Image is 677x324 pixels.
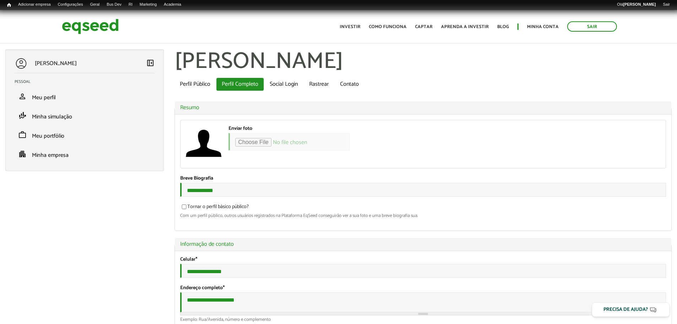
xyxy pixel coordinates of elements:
a: Geral [86,2,103,7]
a: Sair [659,2,673,7]
span: Minha empresa [32,150,69,160]
a: Aprenda a investir [441,25,489,29]
label: Tornar o perfil básico público? [180,205,249,212]
span: left_panel_close [146,59,155,67]
a: Minha conta [527,25,559,29]
img: EqSeed [62,17,119,36]
h1: [PERSON_NAME] [174,49,672,74]
a: personMeu perfil [15,92,155,101]
div: Com um perfil público, outros usuários registrados na Plataforma EqSeed conseguirão ver a sua fot... [180,213,666,218]
a: Colapsar menu [146,59,155,69]
strong: [PERSON_NAME] [623,2,656,6]
a: Configurações [54,2,87,7]
span: Início [7,2,11,7]
a: Marketing [136,2,160,7]
a: Ver perfil do usuário. [186,126,221,161]
a: Captar [415,25,432,29]
a: Investir [340,25,360,29]
span: Este campo é obrigatório. [195,255,197,264]
label: Breve Biografia [180,176,213,181]
label: Endereço completo [180,286,225,291]
span: finance_mode [18,111,27,120]
a: Academia [160,2,185,7]
a: Resumo [180,105,666,111]
a: Olá[PERSON_NAME] [613,2,659,7]
span: Minha simulação [32,112,72,122]
a: Social Login [264,78,303,91]
a: Início [4,2,15,9]
a: Perfil Completo [216,78,264,91]
li: Minha empresa [9,144,160,164]
li: Meu portfólio [9,125,160,144]
input: Tornar o perfil básico público? [178,205,190,209]
a: Blog [497,25,509,29]
li: Meu perfil [9,87,160,106]
h2: Pessoal [15,80,160,84]
a: workMeu portfólio [15,131,155,139]
span: Este campo é obrigatório. [223,284,225,292]
a: Contato [335,78,364,91]
span: work [18,131,27,139]
a: RI [125,2,136,7]
a: Bus Dev [103,2,125,7]
span: Meu perfil [32,93,56,102]
a: Sair [567,21,617,32]
a: Informação de contato [180,241,666,247]
a: finance_modeMinha simulação [15,111,155,120]
span: person [18,92,27,101]
a: Como funciona [369,25,407,29]
a: Rastrear [304,78,334,91]
a: apartmentMinha empresa [15,150,155,158]
label: Celular [180,257,197,262]
a: Adicionar empresa [15,2,54,7]
img: Foto de ELENA MARTINIS [186,126,221,161]
li: Minha simulação [9,106,160,125]
p: [PERSON_NAME] [35,60,77,67]
div: Exemplo: Rua/Avenida, número e complemento [180,317,666,322]
span: Meu portfólio [32,131,64,141]
a: Perfil Público [174,78,216,91]
label: Enviar foto [229,126,252,131]
span: apartment [18,150,27,158]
